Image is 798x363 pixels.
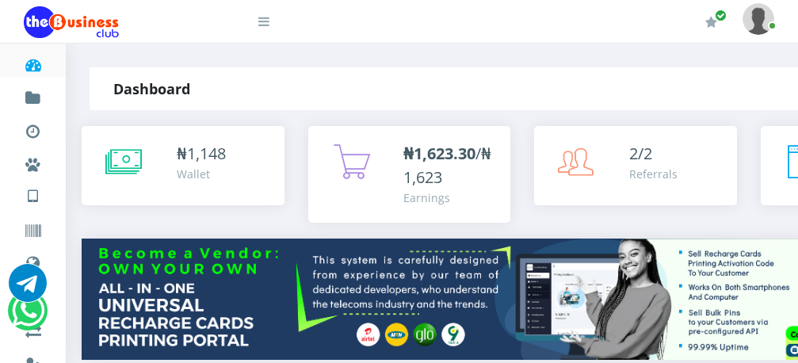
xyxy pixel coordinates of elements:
[60,197,193,224] a: International VTU
[24,6,119,38] img: Logo
[403,143,491,188] span: /₦1,623
[24,143,42,181] a: Miscellaneous Payments
[24,209,42,247] a: Vouchers
[24,43,42,81] a: Dashboard
[629,166,678,182] div: Referrals
[534,126,737,205] a: 2/2 Referrals
[743,3,774,34] img: User
[177,142,226,166] div: ₦
[715,10,727,21] span: Renew/Upgrade Subscription
[113,79,190,98] strong: Dashboard
[24,109,42,147] a: Transactions
[82,126,284,205] a: ₦1,148 Wallet
[24,241,42,281] a: Data
[24,174,42,214] a: VTU
[9,276,47,302] a: Chat for support
[403,189,495,206] div: Earnings
[705,16,717,29] i: Renew/Upgrade Subscription
[177,166,226,182] div: Wallet
[187,143,226,164] span: 1,148
[24,76,42,114] a: Fund wallet
[60,174,193,201] a: Nigerian VTU
[308,126,511,223] a: ₦1,623.30/₦1,623 Earnings
[403,143,475,164] b: ₦1,623.30
[629,143,652,164] span: 2/2
[12,304,44,330] a: Chat for support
